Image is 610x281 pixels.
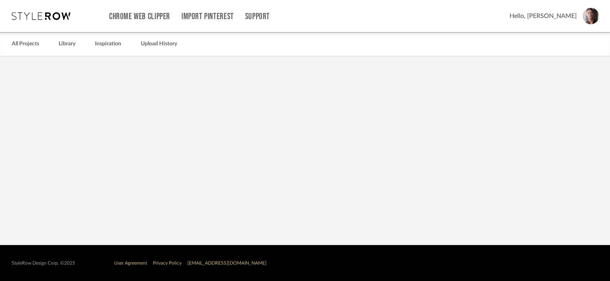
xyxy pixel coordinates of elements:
a: Library [59,39,75,49]
a: Upload History [141,39,177,49]
a: Chrome Web Clipper [109,13,170,20]
a: Privacy Policy [153,261,181,265]
a: Inspiration [95,39,121,49]
a: All Projects [12,39,39,49]
a: [EMAIL_ADDRESS][DOMAIN_NAME] [187,261,267,265]
span: Hello, [PERSON_NAME] [510,11,577,21]
div: StyleRow Design Corp. ©2025 [12,260,75,266]
a: User Agreement [114,261,147,265]
a: Support [245,13,270,20]
img: avatar [583,8,599,24]
a: Import Pinterest [181,13,234,20]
